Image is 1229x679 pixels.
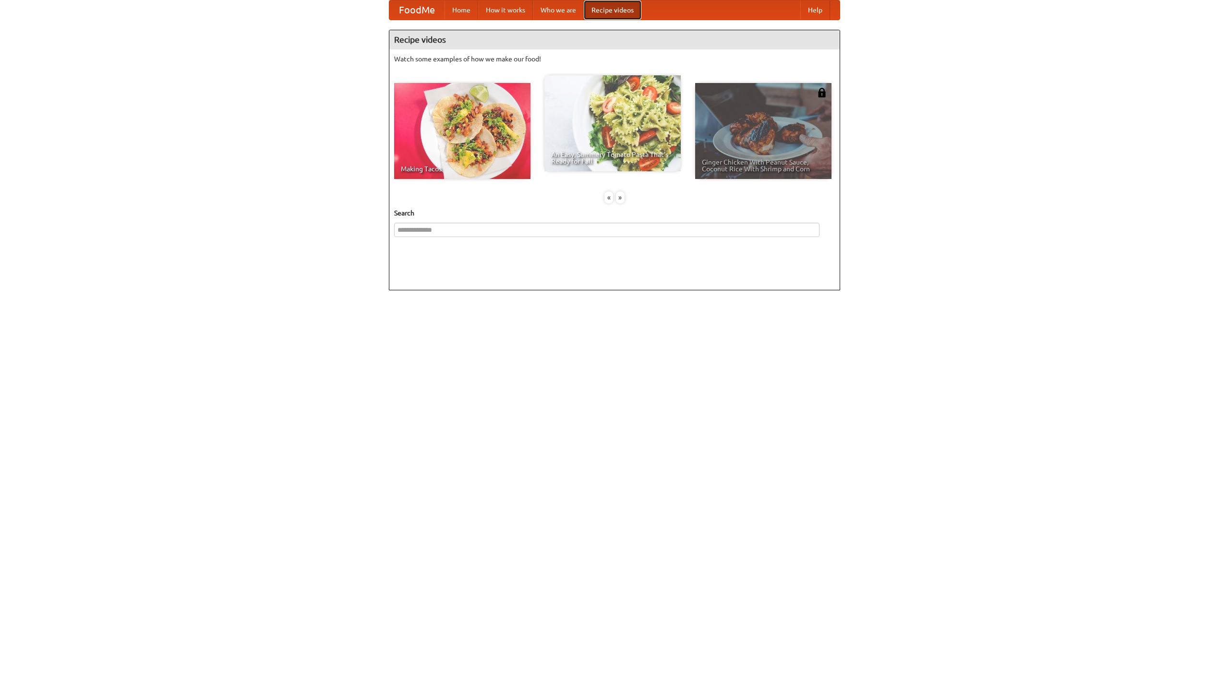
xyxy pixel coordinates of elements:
a: Home [445,0,478,20]
a: Making Tacos [394,83,530,179]
div: « [604,191,613,203]
span: An Easy, Summery Tomato Pasta That's Ready for Fall [551,151,674,165]
img: 483408.png [817,88,827,97]
a: How it works [478,0,533,20]
a: Who we are [533,0,584,20]
a: An Easy, Summery Tomato Pasta That's Ready for Fall [544,75,681,171]
h4: Recipe videos [389,30,840,49]
p: Watch some examples of how we make our food! [394,54,835,64]
span: Making Tacos [401,166,524,172]
h5: Search [394,208,835,218]
div: » [616,191,625,203]
a: Recipe videos [584,0,641,20]
a: FoodMe [389,0,445,20]
a: Help [800,0,830,20]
